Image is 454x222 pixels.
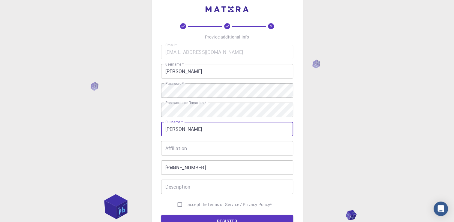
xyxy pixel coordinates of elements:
p: Terms of Service / Privacy Policy * [207,202,272,208]
div: Open Intercom Messenger [434,202,448,216]
span: I accept the [185,202,208,208]
a: Terms of Service / Privacy Policy* [207,202,272,208]
p: Provide additional info [205,34,249,40]
label: Email [165,42,177,48]
label: Password confirmation [165,100,206,105]
text: 3 [270,24,272,28]
label: Fullname [165,119,183,125]
label: username [165,62,184,67]
label: Password [165,81,184,86]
